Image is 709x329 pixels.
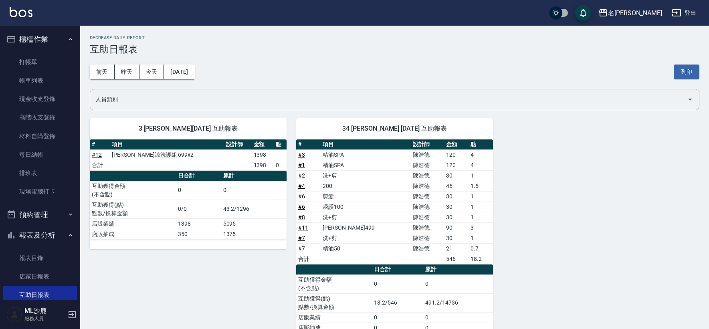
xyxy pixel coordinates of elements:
td: 陳浩德 [411,160,444,170]
button: [DATE] [164,65,194,79]
button: 前天 [90,65,115,79]
img: Logo [10,7,32,17]
td: 4 [469,149,493,160]
span: 34 [PERSON_NAME] [DATE] 互助報表 [306,125,483,133]
button: 報表及分析 [3,225,77,246]
table: a dense table [90,171,287,240]
td: 30 [444,233,469,243]
td: 3 [469,222,493,233]
td: 546 [444,254,469,264]
th: 日合計 [176,171,221,181]
td: 合計 [296,254,321,264]
td: [PERSON_NAME]涼洗護組 699x2 [110,149,224,160]
td: 0 [176,181,221,200]
a: #2 [298,172,305,179]
td: 0/0 [176,200,221,218]
td: 互助獲得金額 (不含點) [90,181,176,200]
td: 精油SPA [321,160,411,170]
td: 陳浩德 [411,222,444,233]
td: 1375 [221,229,287,239]
button: 名[PERSON_NAME] [595,5,665,21]
td: 90 [444,222,469,233]
td: 1398 [176,218,221,229]
a: #7 [298,245,305,252]
a: #6 [298,193,305,200]
td: 30 [444,170,469,181]
th: 金額 [444,139,469,150]
td: 0 [372,312,423,323]
td: 1 [469,212,493,222]
td: 350 [176,229,221,239]
th: 點 [469,139,493,150]
td: 5095 [221,218,287,229]
button: 列印 [674,65,699,79]
a: 報表目錄 [3,249,77,267]
td: 洗+剪 [321,170,411,181]
th: # [296,139,321,150]
button: 櫃檯作業 [3,29,77,50]
td: 1398 [252,160,274,170]
h3: 互助日報表 [90,44,699,55]
a: #1 [298,162,305,168]
th: 點 [274,139,287,150]
a: #4 [298,183,305,189]
th: # [90,139,110,150]
div: 名[PERSON_NAME] [608,8,662,18]
button: 昨天 [115,65,139,79]
button: 預約管理 [3,204,77,225]
a: #11 [298,224,308,231]
td: 200 [321,181,411,191]
td: 店販業績 [90,218,176,229]
td: 精油50 [321,243,411,254]
td: 0 [423,275,493,293]
button: Open [684,93,697,106]
a: 帳單列表 [3,71,77,90]
h2: Decrease Daily Report [90,35,699,40]
th: 金額 [252,139,274,150]
td: 18.2/546 [372,293,423,312]
td: 1 [469,191,493,202]
th: 設計師 [411,139,444,150]
td: 21 [444,243,469,254]
table: a dense table [90,139,287,171]
a: 打帳單 [3,53,77,71]
th: 項目 [110,139,224,150]
button: save [575,5,591,21]
button: 今天 [139,65,164,79]
td: 洗+剪 [321,233,411,243]
td: 店販抽成 [90,229,176,239]
a: #8 [298,214,305,220]
td: 4 [469,160,493,170]
td: 店販業績 [296,312,372,323]
td: 1 [469,170,493,181]
td: 陳浩德 [411,170,444,181]
td: 0.7 [469,243,493,254]
td: 陳浩德 [411,181,444,191]
th: 累計 [221,171,287,181]
input: 人員名稱 [93,93,684,107]
img: Person [6,307,22,323]
td: 精油SPA [321,149,411,160]
td: 剪髮 [321,191,411,202]
th: 累計 [423,264,493,275]
td: 491.2/14736 [423,293,493,312]
td: 陳浩德 [411,191,444,202]
table: a dense table [296,139,493,264]
td: 陳浩德 [411,212,444,222]
td: 0 [221,181,287,200]
td: 0 [372,275,423,293]
td: 洗+剪 [321,212,411,222]
p: 服務人員 [24,315,65,322]
td: 120 [444,149,469,160]
th: 日合計 [372,264,423,275]
td: 陳浩德 [411,243,444,254]
td: 1398 [252,149,274,160]
td: 120 [444,160,469,170]
td: 30 [444,212,469,222]
td: 1.5 [469,181,493,191]
td: 合計 [90,160,110,170]
a: 排班表 [3,164,77,182]
td: 陳浩德 [411,233,444,243]
a: #3 [298,151,305,158]
span: 3 [PERSON_NAME][DATE] 互助報表 [99,125,277,133]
